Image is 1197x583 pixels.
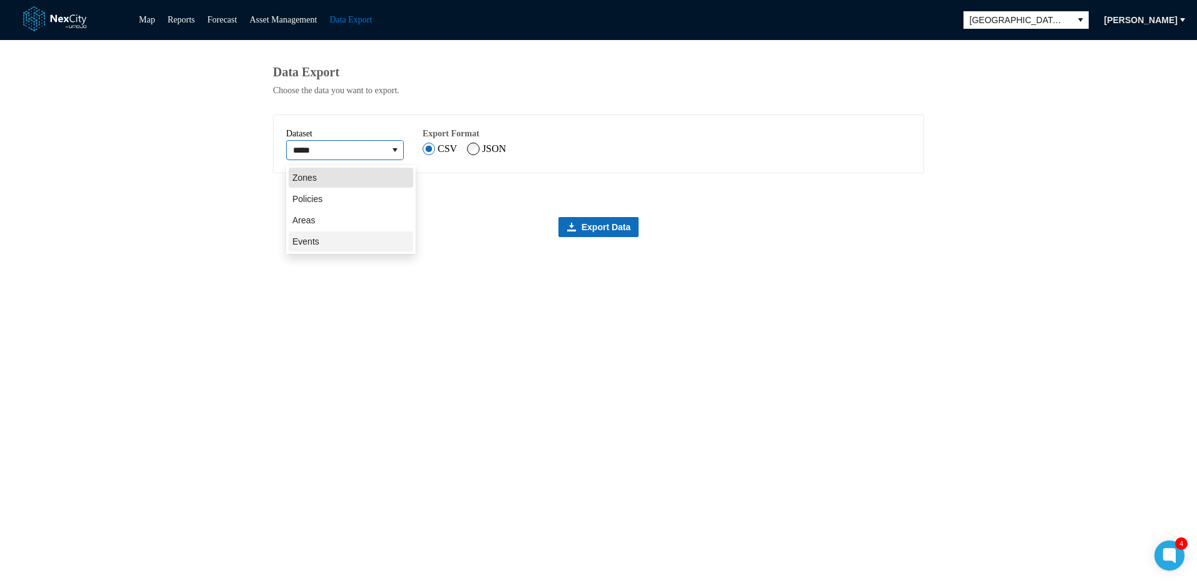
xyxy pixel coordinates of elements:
div: Data Export [273,65,924,79]
button: select [1072,11,1089,29]
input: CSV [423,143,435,155]
label: Dataset [286,128,312,140]
button: collapse combobox [387,141,403,160]
button: Export Data [558,217,639,237]
span: Areas [292,214,316,226]
label: CSV [438,143,457,155]
span: Events [292,235,319,248]
button: [PERSON_NAME] [1096,10,1186,30]
a: Data Export [329,15,372,24]
div: Choose the data you want to export. [273,86,924,96]
a: Forecast [207,15,237,24]
input: JSON [467,143,480,155]
div: 4 [1175,537,1188,550]
label: JSON [482,143,506,155]
a: Map [139,15,155,24]
span: Export Data [582,221,631,233]
span: Policies [292,193,322,205]
span: [PERSON_NAME] [1104,14,1178,26]
label: Export Format [423,129,480,138]
a: Reports [168,15,195,24]
span: [GEOGRAPHIC_DATA][PERSON_NAME] [970,14,1066,26]
a: Asset Management [250,15,317,24]
span: Zones [292,171,317,184]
